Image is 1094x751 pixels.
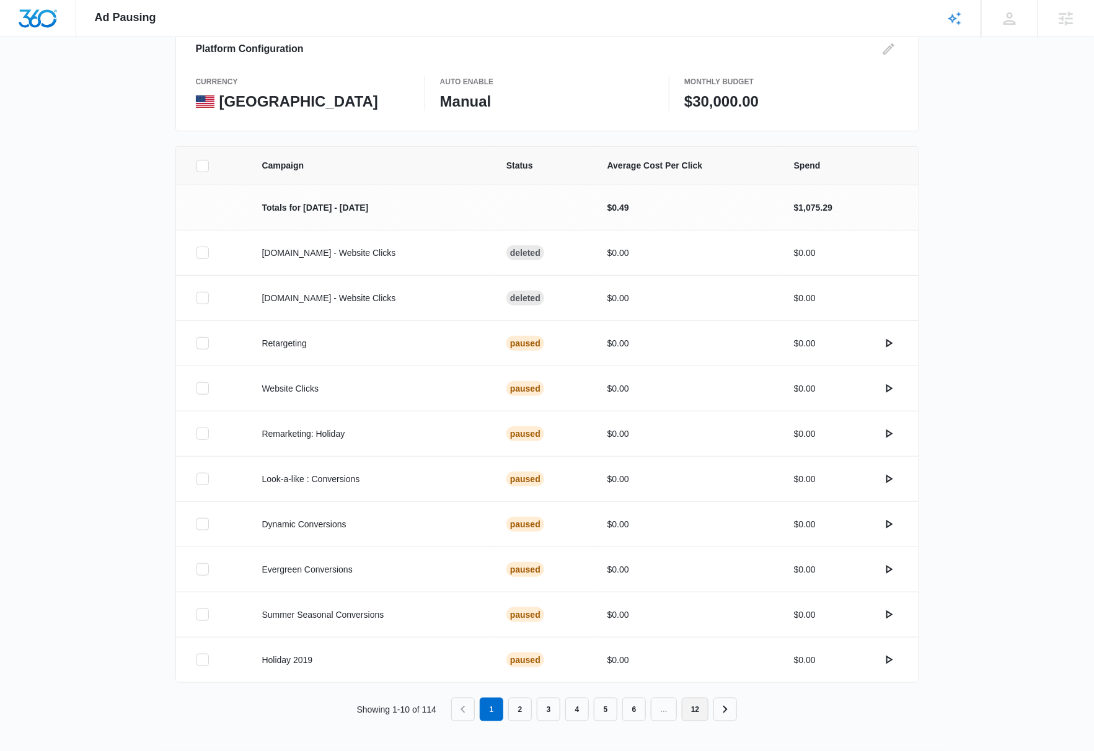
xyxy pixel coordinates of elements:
div: Paused [506,517,544,532]
p: Retargeting [262,337,477,350]
p: $30,000.00 [684,92,898,111]
p: $0.00 [794,563,816,576]
p: $0.00 [794,518,816,531]
a: Page 5 [594,698,617,721]
div: Paused [506,426,544,441]
p: Dynamic Conversions [262,518,477,531]
img: United States [196,95,214,108]
div: Paused [506,336,544,351]
p: $0.00 [607,428,764,441]
div: Paused [506,562,544,577]
p: Look-a-like : Conversions [262,473,477,486]
button: actions.activate [879,514,899,534]
p: [DOMAIN_NAME] - Website Clicks [262,292,477,305]
button: actions.activate [879,333,899,353]
button: Edit [879,39,899,59]
p: Manual [440,92,654,111]
p: currency [196,76,410,87]
a: Page 2 [508,698,532,721]
span: Ad Pausing [95,11,156,24]
h3: Platform Configuration [196,42,304,56]
a: Page 12 [682,698,708,721]
p: $0.00 [794,247,816,260]
p: Showing 1-10 of 114 [357,703,436,716]
p: Remarketing: Holiday [262,428,477,441]
p: $0.49 [607,201,764,214]
button: actions.activate [879,469,899,489]
span: Spend [794,159,899,172]
button: actions.activate [879,560,899,579]
p: $0.00 [607,563,764,576]
p: $1,075.29 [794,201,832,214]
a: Next Page [713,698,737,721]
button: actions.activate [879,424,899,444]
p: $0.00 [794,292,816,305]
a: Page 6 [622,698,646,721]
p: [GEOGRAPHIC_DATA] [219,92,378,111]
span: Status [506,159,578,172]
p: $0.00 [794,382,816,395]
p: $0.00 [794,654,816,667]
p: Evergreen Conversions [262,563,477,576]
p: Website Clicks [262,382,477,395]
div: Paused [506,381,544,396]
button: actions.activate [879,650,899,670]
button: actions.activate [879,605,899,625]
nav: Pagination [451,698,737,721]
p: $0.00 [607,247,764,260]
em: 1 [480,698,503,721]
p: $0.00 [607,473,764,486]
div: Deleted [506,245,544,260]
p: $0.00 [607,518,764,531]
p: $0.00 [607,654,764,667]
div: Paused [506,607,544,622]
span: Campaign [262,159,477,172]
p: Summer Seasonal Conversions [262,608,477,621]
div: Paused [506,652,544,667]
p: $0.00 [607,292,764,305]
p: $0.00 [794,428,816,441]
p: $0.00 [607,608,764,621]
a: Page 3 [537,698,560,721]
div: Paused [506,472,544,486]
p: $0.00 [607,382,764,395]
p: Monthly Budget [684,76,898,87]
button: actions.activate [879,379,899,398]
a: Page 4 [565,698,589,721]
p: Totals for [DATE] - [DATE] [262,201,477,214]
span: Average Cost Per Click [607,159,764,172]
p: $0.00 [607,337,764,350]
div: Deleted [506,291,544,305]
p: $0.00 [794,473,816,486]
p: [DOMAIN_NAME] - Website Clicks [262,247,477,260]
p: Auto Enable [440,76,654,87]
p: $0.00 [794,608,816,621]
p: $0.00 [794,337,816,350]
p: Holiday 2019 [262,654,477,667]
